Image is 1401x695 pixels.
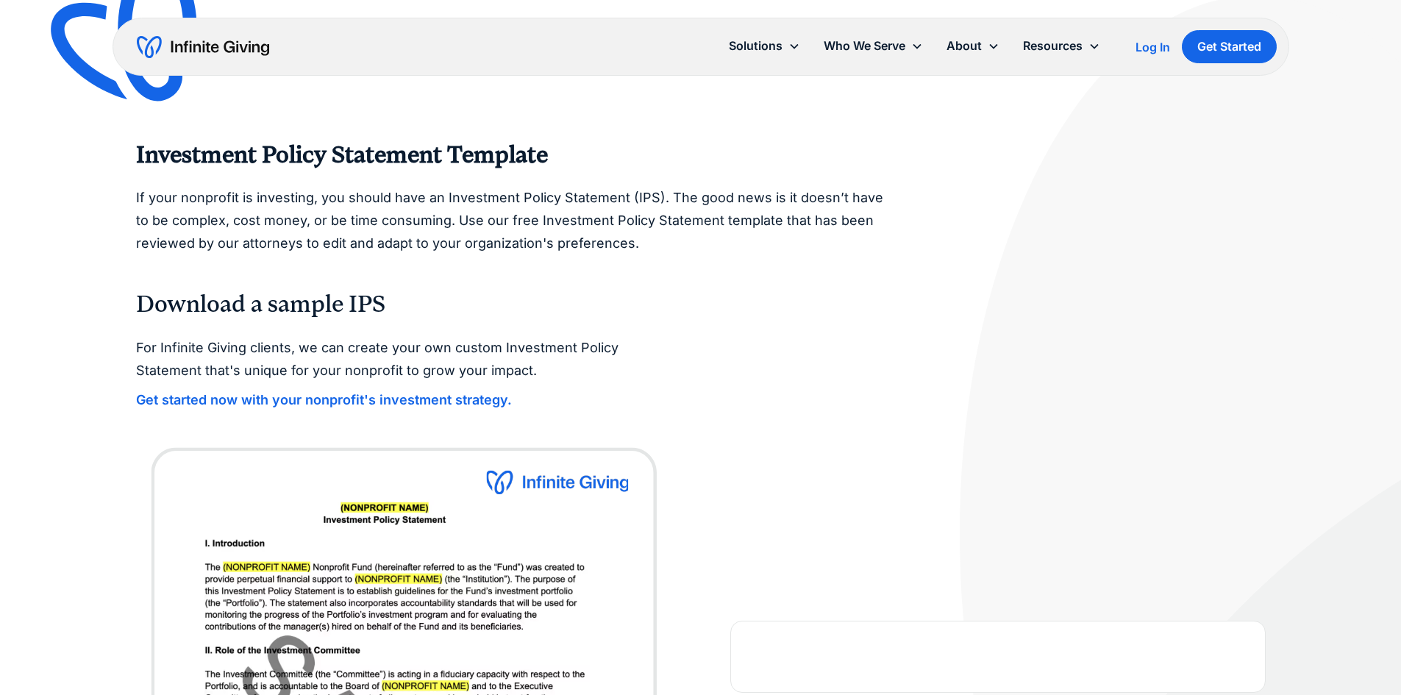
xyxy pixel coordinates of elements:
[136,187,889,254] p: If your nonprofit is investing, you should have an Investment Policy Statement (IPS). The good ne...
[812,30,935,62] div: Who We Serve
[1136,38,1170,56] a: Log In
[824,36,905,56] div: Who We Serve
[136,337,671,382] p: For Infinite Giving clients, we can create your own custom Investment Policy Statement that's uni...
[729,36,783,56] div: Solutions
[717,30,812,62] div: Solutions
[947,36,982,56] div: About
[136,290,1266,319] h3: Download a sample IPS
[136,141,548,168] strong: Investment Policy Statement Template
[1023,36,1083,56] div: Resources
[136,392,512,407] strong: Get started now with your nonprofit's investment strategy.
[1011,30,1112,62] div: Resources
[136,393,512,407] a: Get started now with your nonprofit's investment strategy.
[1182,30,1277,63] a: Get Started
[1136,41,1170,53] div: Log In
[137,35,269,59] a: home
[935,30,1011,62] div: About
